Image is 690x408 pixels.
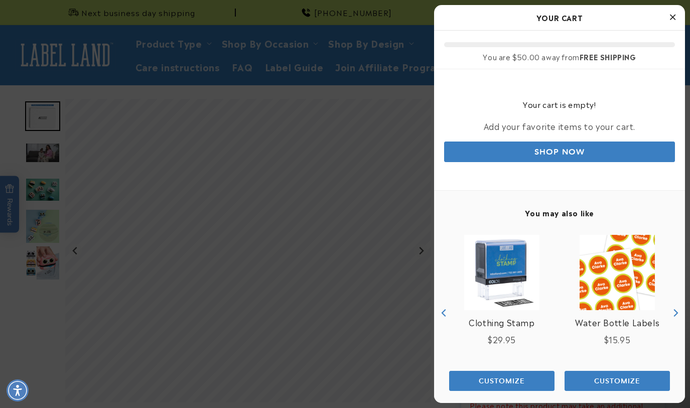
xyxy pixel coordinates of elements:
[7,28,139,47] button: Is the ink in the name stamp waterproof?
[9,13,142,25] textarea: Type your message here
[444,52,675,61] div: You are $50.00 away from
[14,56,139,75] button: How many times can I use this stamp?
[449,371,555,391] button: Add the product, Clothing Stamp to Cart
[479,376,525,385] span: Customize
[565,371,670,391] button: Add the product, Water Bottle Labels to Cart
[594,376,640,385] span: Customize
[7,379,29,401] div: Accessibility Menu
[444,119,675,133] p: Add your favorite items to your cart.
[437,306,452,321] button: Previous
[665,10,680,25] button: Close Cart
[444,208,675,217] h4: You may also like
[667,306,682,321] button: Next
[580,235,655,310] img: Water Bottle Labels - Label Land
[464,235,539,310] img: Clothing Stamp - Label Land
[444,225,560,400] div: product
[444,10,675,25] h2: Your Cart
[444,142,675,162] a: Shop Now
[444,99,675,109] h4: Your cart is empty!
[604,333,631,345] span: $15.95
[560,225,675,400] div: product
[575,315,659,330] a: View Water Bottle Labels
[488,333,516,345] span: $29.95
[580,51,636,62] b: FREE SHIPPING
[469,315,534,330] a: View Clothing Stamp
